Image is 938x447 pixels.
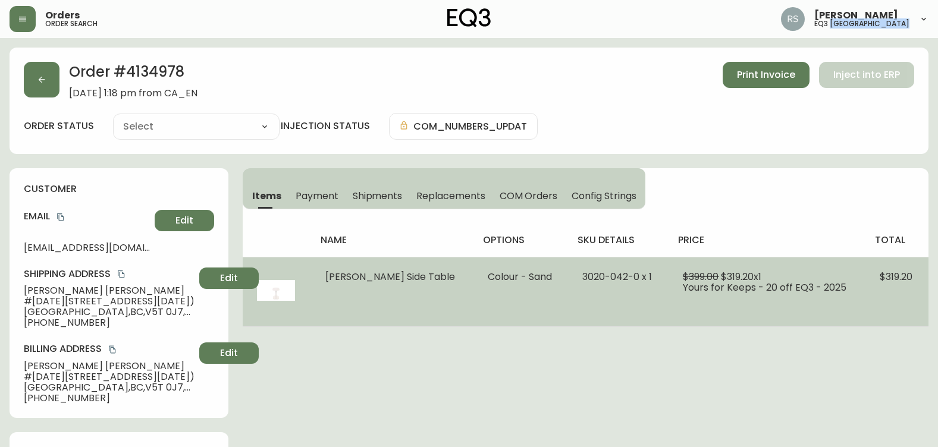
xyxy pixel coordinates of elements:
[45,11,80,20] span: Orders
[106,344,118,355] button: copy
[24,361,194,372] span: [PERSON_NAME] [PERSON_NAME]
[24,182,214,196] h4: customer
[488,272,554,282] li: Colour - Sand
[252,190,281,202] span: Items
[737,68,795,81] span: Print Invoice
[69,62,197,88] h2: Order # 4134978
[578,234,659,247] h4: sku details
[723,62,810,88] button: Print Invoice
[24,285,194,296] span: [PERSON_NAME] [PERSON_NAME]
[24,119,94,133] label: order status
[24,267,194,281] h4: Shipping Address
[24,210,150,223] h4: Email
[281,119,370,133] h4: injection status
[199,342,259,364] button: Edit
[24,382,194,393] span: [GEOGRAPHIC_DATA] , BC , V5T 0J7 , CA
[875,234,919,247] h4: total
[24,317,194,328] span: [PHONE_NUMBER]
[199,267,259,289] button: Edit
[814,20,909,27] h5: eq3 [GEOGRAPHIC_DATA]
[24,307,194,317] span: [GEOGRAPHIC_DATA] , BC , V5T 0J7 , CA
[483,234,559,247] h4: options
[582,270,652,284] span: 3020-042-0 x 1
[683,281,846,294] span: Yours for Keeps - 20 off EQ3 - 2025
[353,190,403,202] span: Shipments
[678,234,856,247] h4: price
[24,243,150,253] span: [EMAIL_ADDRESS][DOMAIN_NAME]
[814,11,898,20] span: [PERSON_NAME]
[24,372,194,382] span: #[DATE][STREET_ADDRESS][DATE])
[24,342,194,355] h4: Billing Address
[24,393,194,404] span: [PHONE_NUMBER]
[572,190,636,202] span: Config Strings
[296,190,338,202] span: Payment
[55,211,67,223] button: copy
[257,272,295,310] img: 3020-042-MC-400-1-ckdovslmy8r9q0198gxpa9j3v.jpg
[416,190,485,202] span: Replacements
[115,268,127,280] button: copy
[721,270,761,284] span: $319.20 x 1
[683,270,719,284] span: $399.00
[321,234,464,247] h4: name
[175,214,193,227] span: Edit
[24,296,194,307] span: #[DATE][STREET_ADDRESS][DATE])
[880,270,912,284] span: $319.20
[220,272,238,285] span: Edit
[325,270,455,284] span: [PERSON_NAME] Side Table
[220,347,238,360] span: Edit
[447,8,491,27] img: logo
[69,88,197,99] span: [DATE] 1:18 pm from CA_EN
[781,7,805,31] img: 8fb1f8d3fb383d4dec505d07320bdde0
[500,190,558,202] span: COM Orders
[45,20,98,27] h5: order search
[155,210,214,231] button: Edit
